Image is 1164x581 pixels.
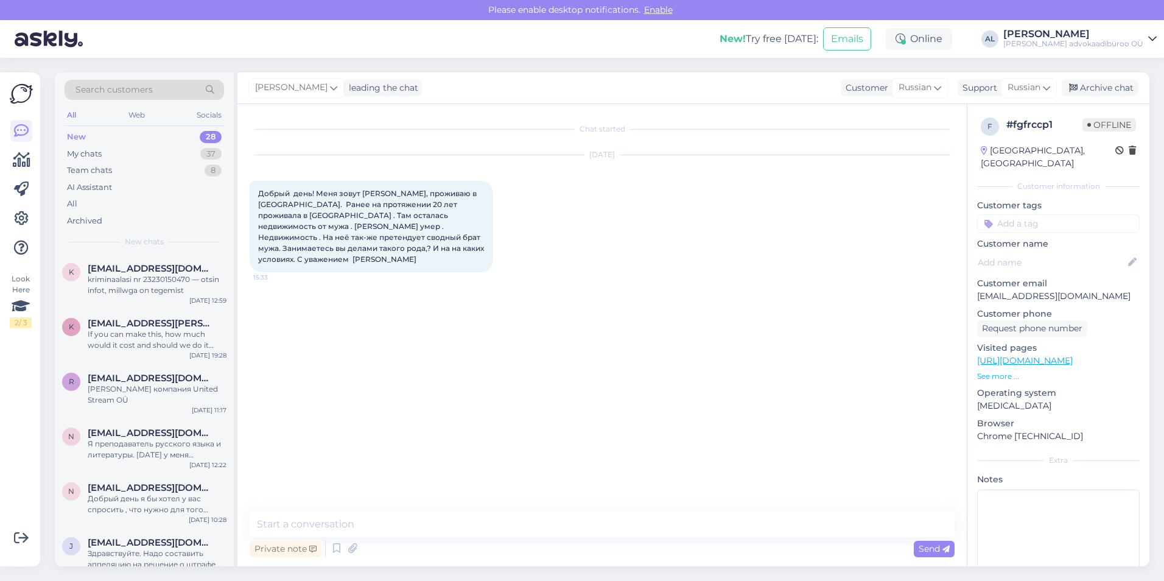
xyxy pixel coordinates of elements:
div: 28 [200,131,222,143]
span: kushtrim.spahiu@gmail.com [88,318,214,329]
span: k [69,322,74,331]
div: leading the chat [344,82,418,94]
p: Customer tags [977,199,1140,212]
span: nvassiljeva2020@gmail.com [88,428,214,438]
p: Visited pages [977,342,1140,354]
div: [GEOGRAPHIC_DATA], [GEOGRAPHIC_DATA] [981,144,1115,170]
div: Online [886,28,952,50]
div: AI Assistant [67,181,112,194]
span: Search customers [75,83,153,96]
span: jelenasokolova1968@gmail.com [88,537,214,548]
div: Я преподаватель русского языка и литературы. [DATE] у меня собеседование с работодателем. У меня ... [88,438,226,460]
div: Добрый день я бы хотел у вас спросить , что нужно для того чтобы закрыть защиту в [GEOGRAPHIC_DAT... [88,493,226,515]
div: # fgfrccp1 [1006,118,1082,132]
span: j [69,541,73,551]
div: Archived [67,215,102,227]
input: Add name [978,256,1126,269]
a: [PERSON_NAME][PERSON_NAME] advokaadibüroo OÜ [1003,29,1157,49]
p: Customer phone [977,308,1140,320]
span: n [68,432,74,441]
input: Add a tag [977,214,1140,233]
p: Browser [977,417,1140,430]
div: [PERSON_NAME] [1003,29,1143,39]
span: Enable [640,4,676,15]
p: [MEDICAL_DATA] [977,400,1140,412]
div: Web [126,107,147,123]
div: [DATE] 12:59 [189,296,226,305]
span: f [987,122,992,131]
p: Operating system [977,387,1140,400]
span: New chats [125,236,164,247]
span: Offline [1082,118,1136,132]
p: [EMAIL_ADDRESS][DOMAIN_NAME] [977,290,1140,303]
div: Support [958,82,997,94]
div: Customer information [977,181,1140,192]
div: [PERSON_NAME] advokaadibüroo OÜ [1003,39,1143,49]
a: [URL][DOMAIN_NAME] [977,355,1073,366]
div: All [65,107,79,123]
span: n [68,487,74,496]
span: revitaks@gmail.com [88,373,214,384]
div: Request phone number [977,320,1087,337]
div: [DATE] [250,149,955,160]
div: Socials [194,107,224,123]
button: Emails [823,27,871,51]
b: New! [720,33,746,44]
div: Try free [DATE]: [720,32,818,46]
span: Добрый день! Меня зовут [PERSON_NAME], проживаю в [GEOGRAPHIC_DATA]. Ранее на протяжении 20 лет п... [258,189,486,264]
img: Askly Logo [10,82,33,105]
div: Customer [841,82,888,94]
div: AL [981,30,998,48]
div: Team chats [67,164,112,177]
div: Private note [250,541,321,557]
div: [DATE] 10:28 [189,515,226,524]
div: 37 [200,148,222,160]
p: See more ... [977,371,1140,382]
div: New [67,131,86,143]
p: Customer email [977,277,1140,290]
p: Chrome [TECHNICAL_ID] [977,430,1140,443]
div: 2 / 3 [10,317,32,328]
span: 15:33 [253,273,299,282]
div: If you can make this, how much would it cost and should we do it before Founding the company or a... [88,329,226,351]
div: [DATE] 12:22 [189,460,226,470]
div: Extra [977,455,1140,466]
span: r [69,377,74,386]
p: Notes [977,473,1140,486]
span: nleleka03@gmail.com [88,482,214,493]
span: Russian [899,81,931,94]
div: My chats [67,148,102,160]
div: kriminaalasi nr 23230150470 — otsin infot, millwga on tegemist [88,274,226,296]
div: Здравствуйте. Надо составить аппеляцию на решение о штрафе и лишения прав. Если не будет прав на ... [88,548,226,570]
div: [DATE] 11:17 [192,406,226,415]
span: Russian [1008,81,1040,94]
span: k [69,267,74,276]
div: All [67,198,77,210]
div: Archive chat [1062,80,1138,96]
span: kkk@kkk.ee [88,263,214,274]
p: Customer name [977,238,1140,250]
div: Look Here [10,273,32,328]
div: [DATE] 19:28 [189,351,226,360]
div: Chat started [250,124,955,135]
div: [PERSON_NAME] компания United Stream OÜ [88,384,226,406]
span: Send [919,543,950,554]
div: 8 [205,164,222,177]
span: [PERSON_NAME] [255,81,328,94]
